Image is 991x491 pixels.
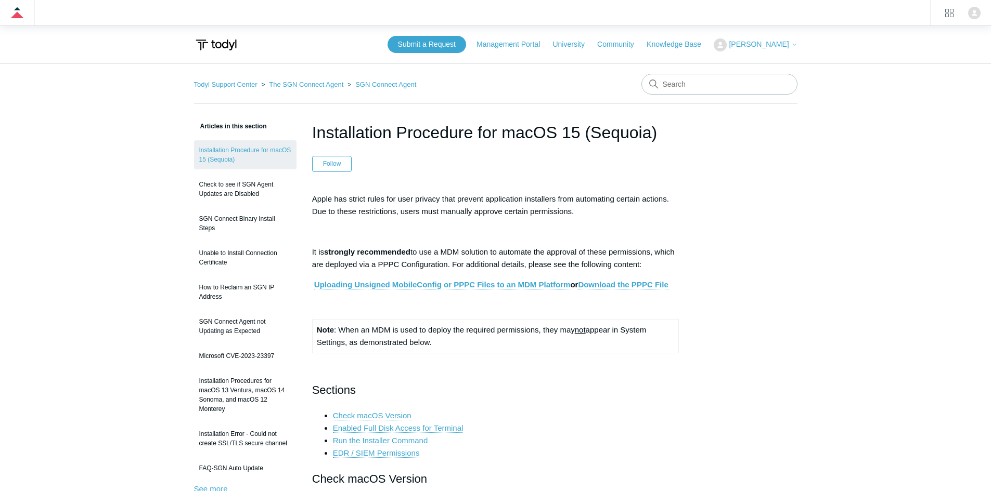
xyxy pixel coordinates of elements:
td: : When an MDM is used to deploy the required permissions, they may appear in System Settings, as ... [312,319,679,353]
li: The SGN Connect Agent [259,81,345,88]
input: Search [641,74,797,95]
a: Unable to Install Connection Certificate [194,243,297,272]
a: Enabled Full Disk Access for Terminal [333,423,464,433]
a: SGN Connect Agent [355,81,416,88]
a: Community [597,39,645,50]
a: SGN Connect Agent not Updating as Expected [194,312,297,341]
strong: Note [317,325,334,334]
a: Run the Installer Command [333,436,428,445]
p: Apple has strict rules for user privacy that prevent application installers from automating certa... [312,193,679,218]
a: Knowledge Base [647,39,712,50]
a: Microsoft CVE-2023-23397 [194,346,297,366]
p: It is to use a MDM solution to automate the approval of these permissions, which are deployed via... [312,246,679,271]
a: Check macOS Version [333,411,411,420]
a: University [552,39,595,50]
a: Todyl Support Center [194,81,258,88]
button: [PERSON_NAME] [714,38,797,51]
a: Management Portal [477,39,550,50]
a: How to Reclaim an SGN IP Address [194,277,297,307]
button: Follow Article [312,156,352,171]
li: Todyl Support Center [194,81,260,88]
span: Articles in this section [194,123,267,130]
a: The SGN Connect Agent [269,81,343,88]
strong: or [314,280,668,289]
a: EDR / SIEM Permissions [333,448,420,458]
a: Installation Error - Could not create SSL/TLS secure channel [194,424,297,453]
strong: strongly recommended [324,247,410,256]
a: SGN Connect Binary Install Steps [194,209,297,238]
li: SGN Connect Agent [345,81,416,88]
h2: Sections [312,381,679,399]
span: [PERSON_NAME] [729,40,789,48]
h1: Installation Procedure for macOS 15 (Sequoia) [312,120,679,145]
zd-hc-trigger: Click your profile icon to open the profile menu [968,7,981,19]
img: user avatar [968,7,981,19]
h2: Check macOS Version [312,470,679,488]
a: Installation Procedure for macOS 15 (Sequoia) [194,140,297,169]
a: Download the PPPC File [578,280,668,289]
a: Installation Procedures for macOS 13 Ventura, macOS 14 Sonoma, and macOS 12 Monterey [194,371,297,419]
img: Todyl Support Center Help Center home page [194,35,238,55]
a: Check to see if SGN Agent Updates are Disabled [194,175,297,204]
a: Submit a Request [388,36,466,53]
a: Uploading Unsigned MobileConfig or PPPC Files to an MDM Platform [314,280,571,289]
span: not [575,325,586,334]
a: FAQ-SGN Auto Update [194,458,297,478]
